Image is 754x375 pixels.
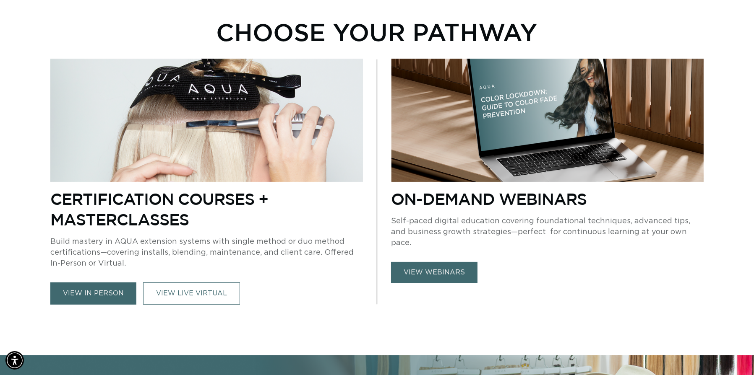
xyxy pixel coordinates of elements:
a: view webinars [391,262,477,283]
a: VIEW LIVE VIRTUAL [143,282,240,305]
p: On-Demand Webinars [391,189,704,209]
p: Choose Your Pathway [217,18,538,46]
p: Certification Courses + Masterclasses [50,189,363,230]
p: Build mastery in AQUA extension systems with single method or duo method certifications—covering ... [50,236,363,269]
p: Self-paced digital education covering foundational techniques, advanced tips, and business growth... [391,216,704,248]
div: Accessibility Menu [5,351,24,370]
a: view in person [50,282,136,305]
iframe: Chat Widget [712,335,754,375]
